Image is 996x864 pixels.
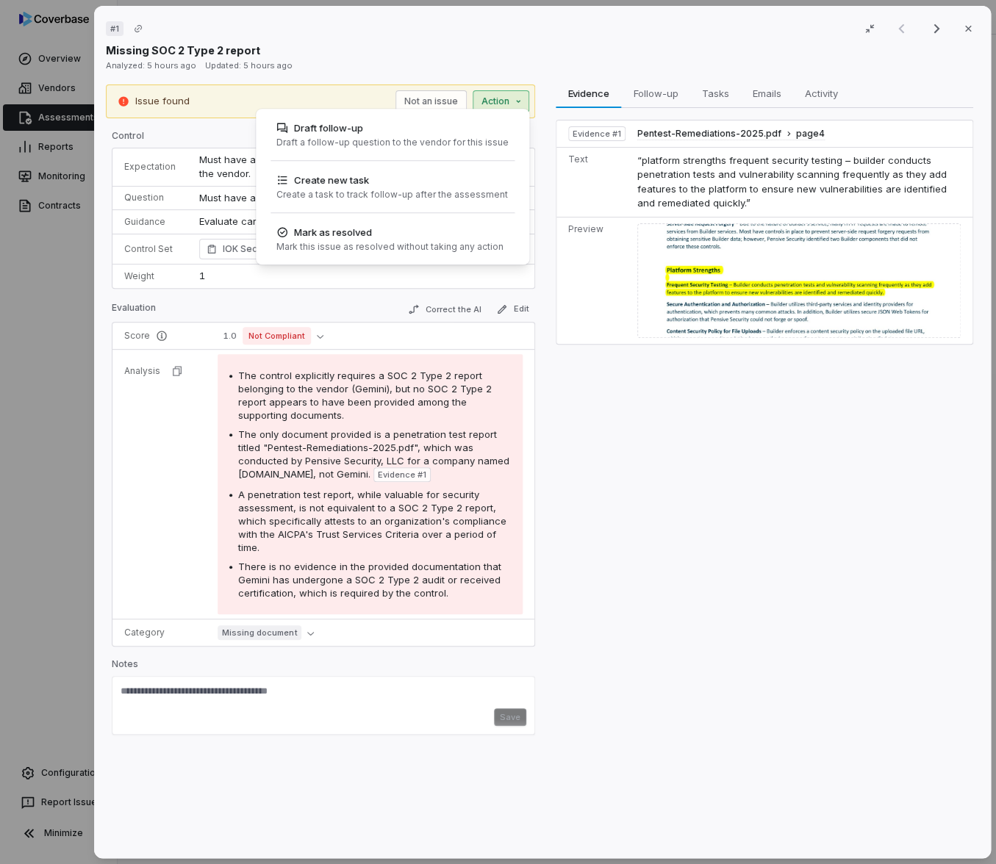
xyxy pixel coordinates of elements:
[637,223,960,338] img: ac9990b66e7e4b92b3d6802f346ffa78_original.jpg_w1200.jpg
[276,225,504,240] div: Mark as resolved
[276,137,509,148] div: Draft a follow-up question to the vendor for this issue
[276,189,508,201] div: Create a task to track follow-up after the assessment
[276,120,509,135] div: Draft follow-up
[276,241,504,253] div: Mark this issue as resolved without taking any action
[276,173,508,187] div: Create new task
[256,109,529,264] div: Action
